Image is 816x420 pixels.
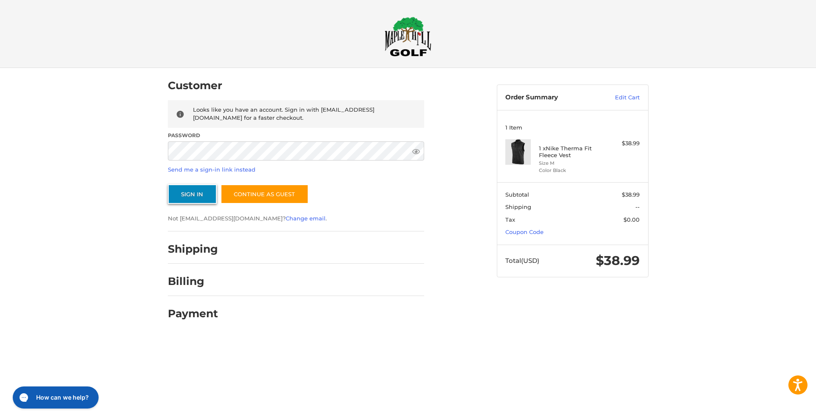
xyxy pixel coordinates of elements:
[596,253,640,268] span: $38.99
[221,184,309,204] a: Continue as guest
[539,145,604,159] h4: 1 x Nike Therma Fit Fleece Vest
[623,216,640,223] span: $0.00
[8,383,101,412] iframe: Gorgias live chat messenger
[168,214,424,223] p: Not [EMAIL_ADDRESS][DOMAIN_NAME]? .
[168,242,218,256] h2: Shipping
[286,215,326,222] a: Change email
[193,106,374,121] span: Looks like you have an account. Sign in with [EMAIL_ADDRESS][DOMAIN_NAME] for a faster checkout.
[505,216,515,223] span: Tax
[385,17,431,56] img: Maple Hill Golf
[505,203,531,210] span: Shipping
[505,191,529,198] span: Subtotal
[597,93,640,102] a: Edit Cart
[606,139,640,148] div: $38.99
[168,79,222,92] h2: Customer
[622,191,640,198] span: $38.99
[168,166,255,173] a: Send me a sign-in link instead
[505,228,544,235] a: Coupon Code
[539,160,604,167] li: Size M
[505,93,597,102] h3: Order Summary
[168,275,218,288] h2: Billing
[505,257,539,265] span: Total (USD)
[168,184,217,204] button: Sign In
[168,132,424,139] label: Password
[539,167,604,174] li: Color Black
[168,307,218,320] h2: Payment
[635,203,640,210] span: --
[505,124,640,131] h3: 1 Item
